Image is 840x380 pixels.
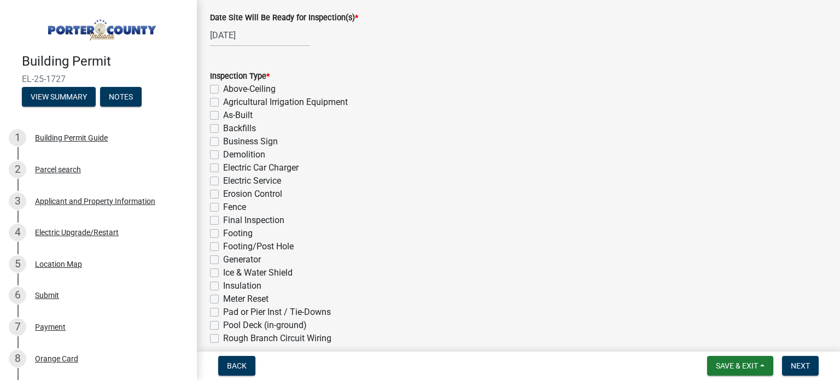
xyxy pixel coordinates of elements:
[223,122,256,135] label: Backfills
[9,192,26,210] div: 3
[782,356,819,376] button: Next
[223,174,281,188] label: Electric Service
[223,253,261,266] label: Generator
[35,291,59,299] div: Submit
[35,355,78,363] div: Orange Card
[223,161,299,174] label: Electric Car Charger
[716,361,758,370] span: Save & Exit
[223,109,253,122] label: As-Built
[223,188,282,201] label: Erosion Control
[223,332,331,345] label: Rough Branch Circuit Wiring
[223,266,293,279] label: Ice & Water Shield
[100,93,142,102] wm-modal-confirm: Notes
[35,166,81,173] div: Parcel search
[707,356,773,376] button: Save & Exit
[223,293,269,306] label: Meter Reset
[223,96,348,109] label: Agricultural Irrigation Equipment
[9,318,26,336] div: 7
[22,93,96,102] wm-modal-confirm: Summary
[223,319,307,332] label: Pool Deck (in-ground)
[9,350,26,367] div: 8
[223,227,253,240] label: Footing
[223,148,265,161] label: Demolition
[9,287,26,304] div: 6
[223,240,294,253] label: Footing/Post Hole
[9,224,26,241] div: 4
[35,260,82,268] div: Location Map
[22,54,188,69] h4: Building Permit
[791,361,810,370] span: Next
[35,323,66,331] div: Payment
[35,134,108,142] div: Building Permit Guide
[100,87,142,107] button: Notes
[9,255,26,273] div: 5
[210,73,270,80] label: Inspection Type
[22,87,96,107] button: View Summary
[22,11,179,42] img: Porter County, Indiana
[210,24,310,46] input: mm/dd/yyyy
[227,361,247,370] span: Back
[35,197,155,205] div: Applicant and Property Information
[223,214,284,227] label: Final Inspection
[223,345,262,358] label: Rough-Ins
[9,161,26,178] div: 2
[9,129,26,147] div: 1
[223,135,278,148] label: Business Sign
[35,229,119,236] div: Electric Upgrade/Restart
[223,201,246,214] label: Fence
[223,306,331,319] label: Pad or Pier Inst / Tie-Downs
[223,279,261,293] label: Insulation
[210,14,358,22] label: Date Site Will Be Ready for Inspection(s)
[22,74,175,84] span: EL-25-1727
[218,356,255,376] button: Back
[223,83,276,96] label: Above-Ceiling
